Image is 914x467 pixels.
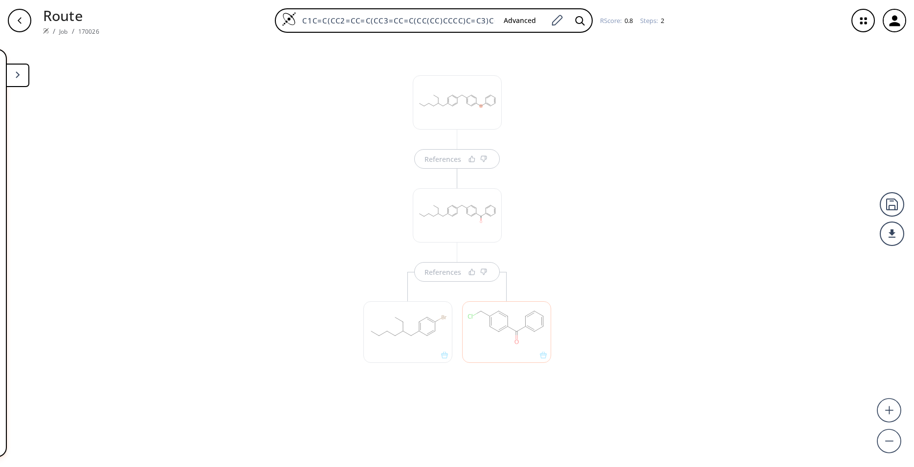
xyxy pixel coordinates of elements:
a: 170026 [78,27,99,36]
span: 0.8 [623,16,633,25]
div: Steps : [640,18,664,24]
input: Enter SMILES [296,16,496,25]
img: Logo Spaya [282,12,296,26]
p: Route [43,5,99,26]
a: Job [59,27,67,36]
li: / [72,26,74,36]
span: 2 [659,16,664,25]
img: Spaya logo [43,28,49,34]
li: / [53,26,55,36]
div: RScore : [600,18,633,24]
button: Advanced [496,12,544,30]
